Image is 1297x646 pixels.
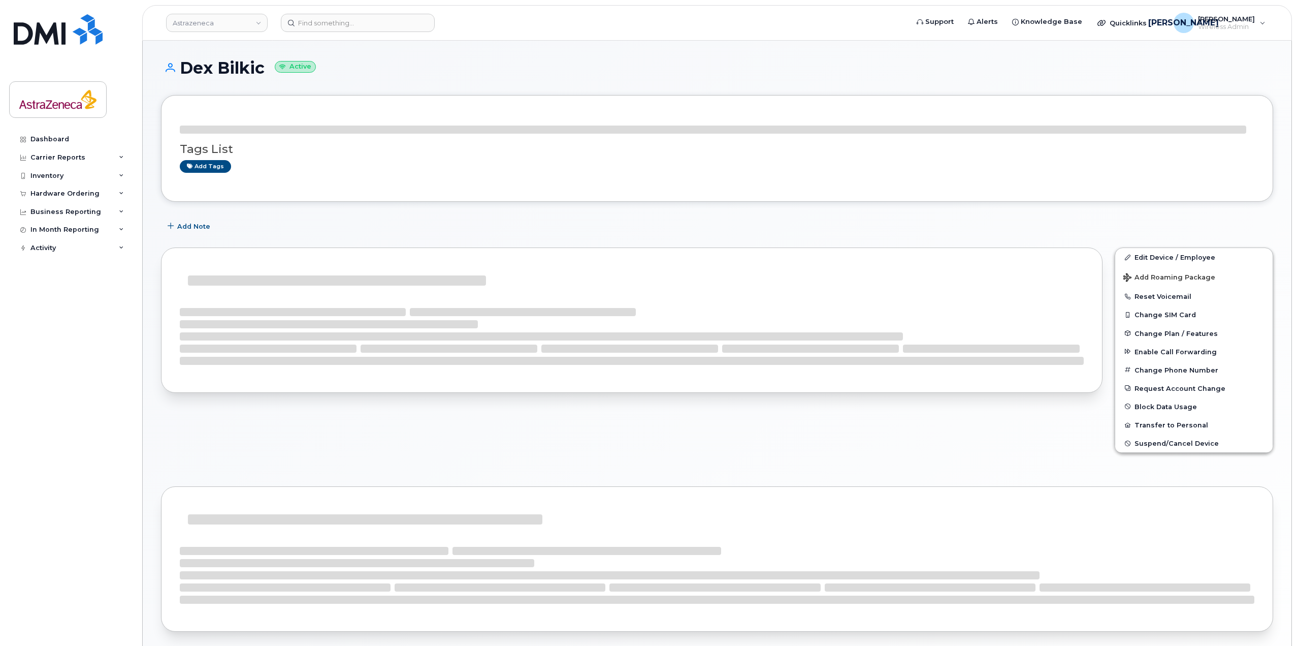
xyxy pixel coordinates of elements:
[1115,434,1273,452] button: Suspend/Cancel Device
[1115,379,1273,397] button: Request Account Change
[1115,248,1273,266] a: Edit Device / Employee
[161,59,1273,77] h1: Dex Bilkic
[180,160,231,173] a: Add tags
[1134,329,1218,337] span: Change Plan / Features
[180,143,1254,156] h3: Tags List
[1134,348,1217,355] span: Enable Call Forwarding
[177,222,210,231] span: Add Note
[1115,266,1273,287] button: Add Roaming Package
[1115,305,1273,324] button: Change SIM Card
[275,61,316,73] small: Active
[1115,343,1273,361] button: Enable Call Forwarding
[1115,397,1273,416] button: Block Data Usage
[1115,416,1273,434] button: Transfer to Personal
[1134,440,1219,447] span: Suspend/Cancel Device
[1115,324,1273,343] button: Change Plan / Features
[1123,273,1215,283] span: Add Roaming Package
[1115,361,1273,379] button: Change Phone Number
[161,217,219,235] button: Add Note
[1115,287,1273,305] button: Reset Voicemail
